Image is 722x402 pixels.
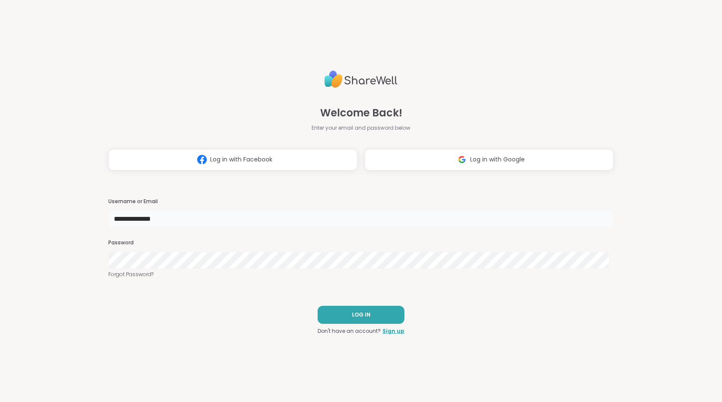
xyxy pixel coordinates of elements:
[108,239,614,247] h3: Password
[454,152,470,167] img: ShareWell Logomark
[108,198,614,205] h3: Username or Email
[382,327,404,335] a: Sign up
[320,105,402,121] span: Welcome Back!
[194,152,210,167] img: ShareWell Logomark
[312,124,410,132] span: Enter your email and password below
[352,311,370,319] span: LOG IN
[324,67,398,91] img: ShareWell Logo
[210,155,272,164] span: Log in with Facebook
[318,327,381,335] span: Don't have an account?
[318,306,404,324] button: LOG IN
[364,149,614,171] button: Log in with Google
[470,155,525,164] span: Log in with Google
[108,149,358,171] button: Log in with Facebook
[108,271,614,278] a: Forgot Password?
